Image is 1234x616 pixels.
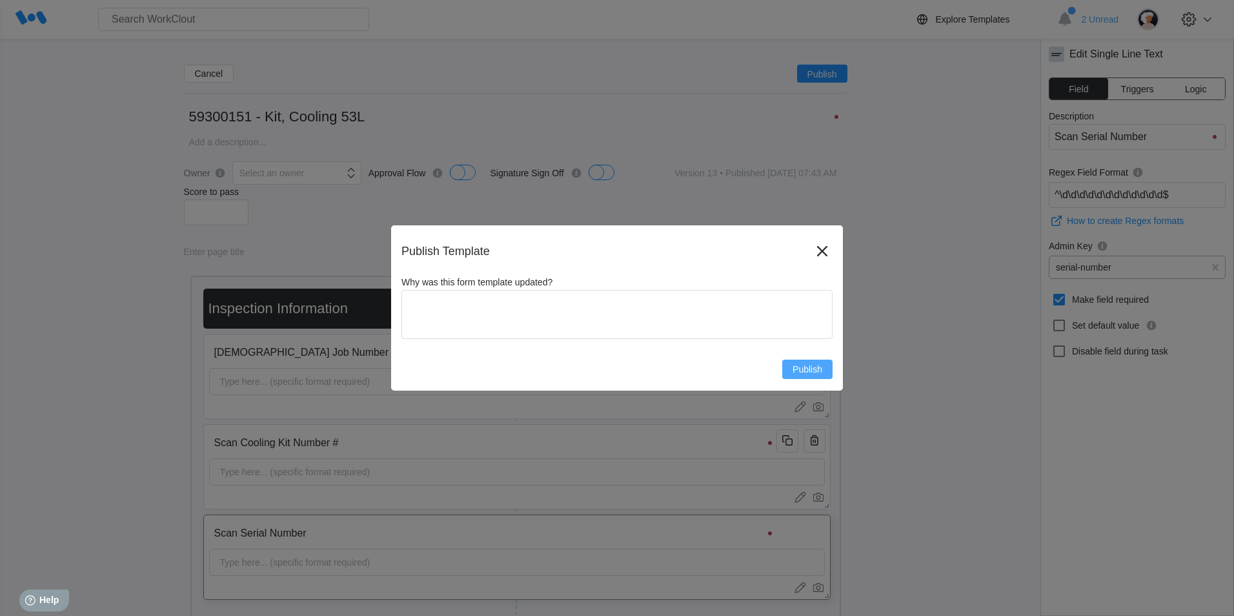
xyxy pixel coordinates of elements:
button: Publish [782,360,833,379]
label: Why was this form template updated? [401,277,833,290]
span: Publish [793,365,822,374]
div: Publish Template [401,245,812,258]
